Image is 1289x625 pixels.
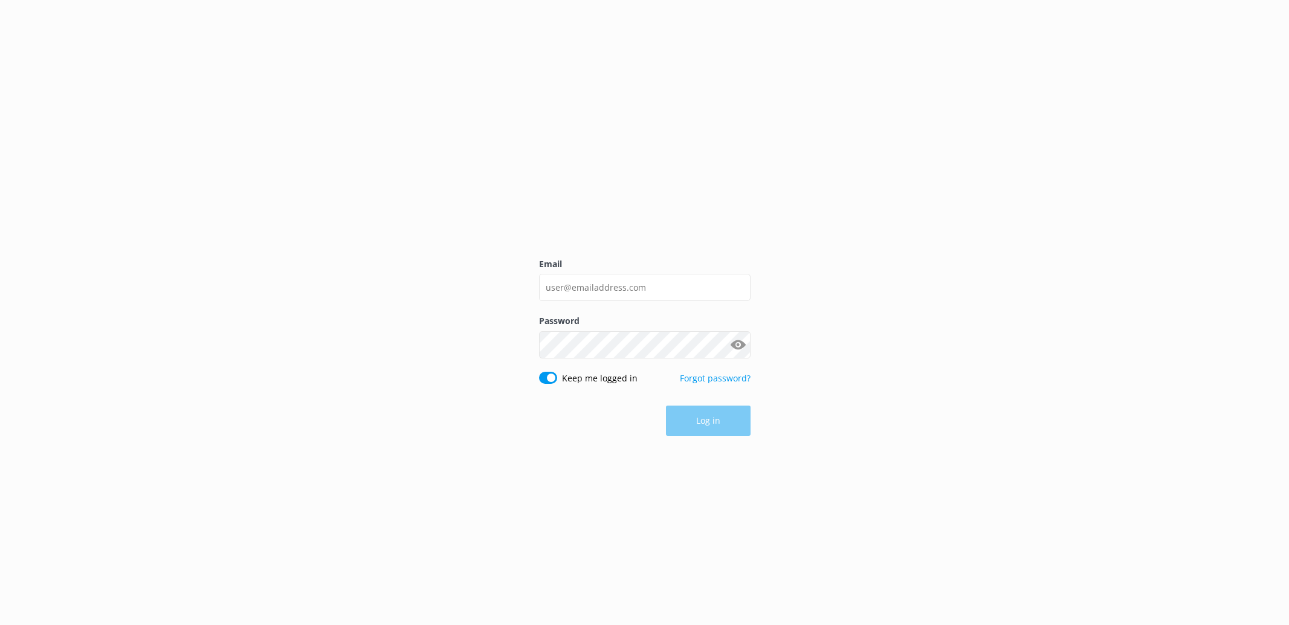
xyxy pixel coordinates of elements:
label: Password [539,314,751,328]
input: user@emailaddress.com [539,274,751,301]
label: Keep me logged in [562,372,638,385]
a: Forgot password? [680,372,751,384]
button: Show password [726,332,751,357]
label: Email [539,257,751,271]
